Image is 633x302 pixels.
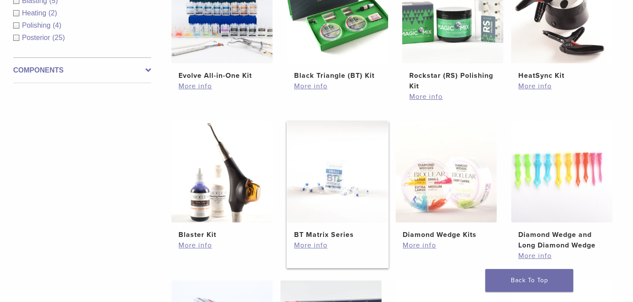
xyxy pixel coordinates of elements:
img: BT Matrix Series [287,121,388,222]
a: More info [518,251,605,261]
label: Components [13,65,151,76]
img: Blaster Kit [171,121,273,222]
img: Diamond Wedge Kits [396,121,497,222]
h2: Blaster Kit [178,229,266,240]
a: Back To Top [485,269,573,292]
a: More info [178,81,266,91]
h2: Rockstar (RS) Polishing Kit [409,70,496,91]
span: (25) [52,34,65,41]
span: Heating [22,9,48,17]
h2: Diamond Wedge Kits [403,229,490,240]
a: Diamond Wedge and Long Diamond WedgeDiamond Wedge and Long Diamond Wedge [511,121,613,251]
span: Polishing [22,22,53,29]
h2: Diamond Wedge and Long Diamond Wedge [518,229,605,251]
h2: Black Triangle (BT) Kit [294,70,381,81]
a: More info [518,81,605,91]
h2: HeatSync Kit [518,70,605,81]
span: (4) [53,22,62,29]
a: Diamond Wedge KitsDiamond Wedge Kits [395,121,498,240]
a: More info [178,240,266,251]
h2: BT Matrix Series [294,229,381,240]
span: Posterior [22,34,52,41]
span: (2) [48,9,57,17]
img: Diamond Wedge and Long Diamond Wedge [511,121,612,222]
a: More info [403,240,490,251]
a: More info [294,81,381,91]
a: More info [409,91,496,102]
a: BT Matrix SeriesBT Matrix Series [287,121,389,240]
a: More info [294,240,381,251]
h2: Evolve All-in-One Kit [178,70,266,81]
a: Blaster KitBlaster Kit [171,121,273,240]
